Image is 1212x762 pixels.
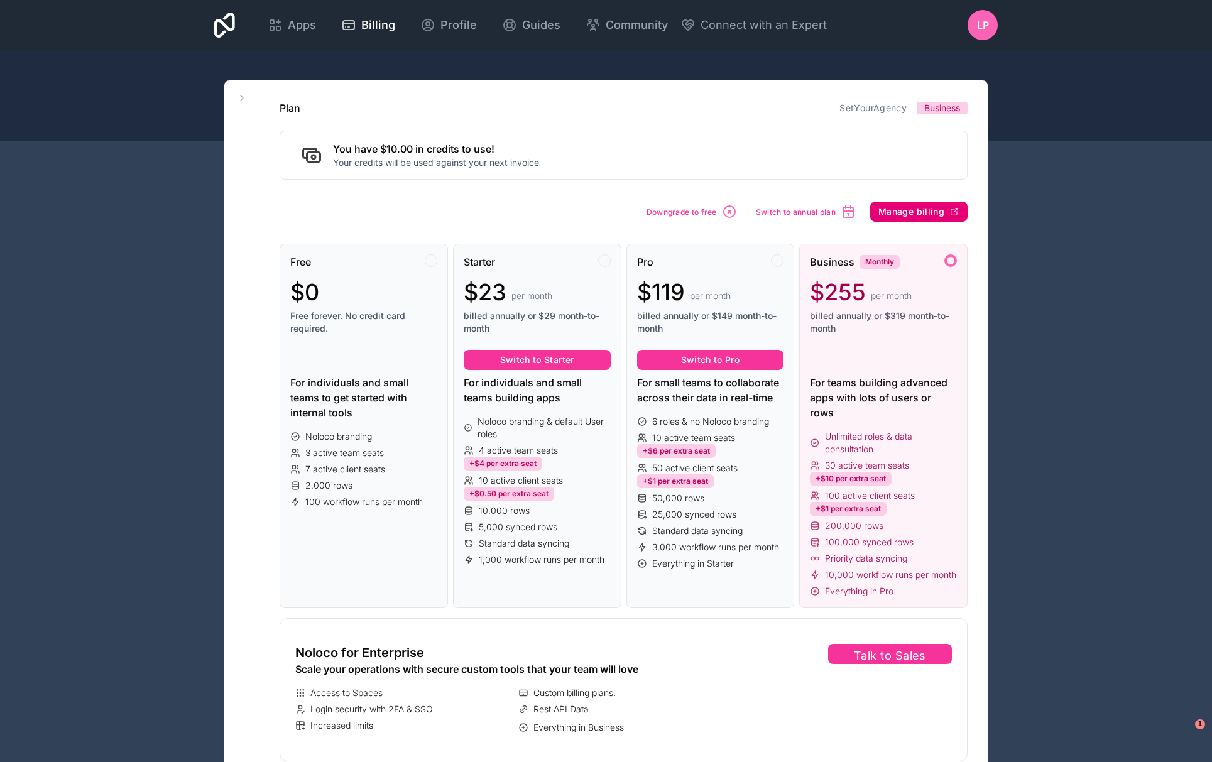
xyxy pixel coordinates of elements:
span: Community [606,16,668,34]
span: 200,000 rows [825,520,883,532]
span: Starter [464,254,495,269]
span: Everything in Pro [825,585,893,597]
div: Scale your operations with secure custom tools that your team will love [295,661,736,677]
span: 10,000 workflow runs per month [825,569,956,581]
span: Noloco branding & default User roles [478,415,610,440]
span: 7 active client seats [305,463,385,476]
iframe: Intercom live chat [1169,719,1199,749]
span: 100 workflow runs per month [305,496,423,508]
span: $0 [290,280,319,305]
a: Apps [258,11,326,39]
span: Priority data syncing [825,552,907,565]
button: Talk to Sales [828,644,952,664]
span: 1 [1195,719,1205,729]
span: 10,000 rows [479,504,530,517]
span: Free [290,254,311,269]
span: 1,000 workflow runs per month [479,553,604,566]
button: Manage billing [870,202,968,222]
span: 2,000 rows [305,479,352,492]
div: +$0.50 per extra seat [464,487,554,501]
span: Free forever. No credit card required. [290,310,437,335]
span: 3,000 workflow runs per month [652,541,779,553]
span: Rest API Data [533,703,589,716]
span: Apps [288,16,316,34]
span: 100 active client seats [825,489,915,502]
div: +$6 per extra seat [637,444,716,458]
div: Monthly [860,255,900,269]
span: Manage billing [878,206,944,217]
span: $23 [464,280,506,305]
span: billed annually or $319 month-to-month [810,310,957,335]
span: Connect with an Expert [701,16,827,34]
span: Business [924,102,960,114]
span: 4 active team seats [479,444,558,457]
span: Business [810,254,854,269]
button: Connect with an Expert [680,16,827,34]
span: Standard data syncing [479,537,569,550]
span: 50 active client seats [652,462,738,474]
div: For individuals and small teams building apps [464,375,611,405]
h1: Plan [280,101,300,116]
span: 10 active client seats [479,474,563,487]
div: For small teams to collaborate across their data in real-time [637,375,784,405]
span: billed annually or $29 month-to-month [464,310,611,335]
h2: You have $10.00 in credits to use! [333,141,539,156]
span: LP [977,18,989,33]
div: For teams building advanced apps with lots of users or rows [810,375,957,420]
span: $119 [637,280,685,305]
span: Noloco for Enterprise [295,644,424,661]
span: 6 roles & no Noloco branding [652,415,769,428]
a: Profile [410,11,487,39]
p: Your credits will be used against your next invoice [333,156,539,169]
span: per month [871,290,912,302]
div: +$1 per extra seat [810,502,887,516]
span: Unlimited roles & data consultation [825,430,957,455]
div: +$4 per extra seat [464,457,542,471]
span: Login security with 2FA & SSO [310,703,433,716]
span: Everything in Starter [652,557,734,570]
button: Downgrade to free [642,200,741,224]
div: +$10 per extra seat [810,472,892,486]
span: 100,000 synced rows [825,536,914,548]
span: 5,000 synced rows [479,521,557,533]
div: +$1 per extra seat [637,474,714,488]
span: Billing [361,16,395,34]
span: 3 active team seats [305,447,384,459]
button: Switch to annual plan [751,200,860,224]
span: Switch to annual plan [756,207,836,217]
span: Guides [522,16,560,34]
div: For individuals and small teams to get started with internal tools [290,375,437,420]
span: Profile [440,16,477,34]
a: SetYourAgency [839,102,907,113]
button: Switch to Pro [637,350,784,370]
span: 50,000 rows [652,492,704,504]
span: per month [511,290,552,302]
span: Pro [637,254,653,269]
span: 30 active team seats [825,459,909,472]
a: Billing [331,11,405,39]
span: Access to Spaces [310,687,383,699]
span: 10 active team seats [652,432,735,444]
span: 25,000 synced rows [652,508,736,521]
span: Standard data syncing [652,525,743,537]
span: $255 [810,280,866,305]
span: Custom billing plans. [533,687,616,699]
span: Everything in Business [533,721,624,734]
span: per month [690,290,731,302]
a: Guides [492,11,571,39]
span: Increased limits [310,719,373,732]
a: Community [576,11,678,39]
button: Switch to Starter [464,350,611,370]
span: Noloco branding [305,430,372,443]
span: Downgrade to free [647,207,717,217]
span: billed annually or $149 month-to-month [637,310,784,335]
